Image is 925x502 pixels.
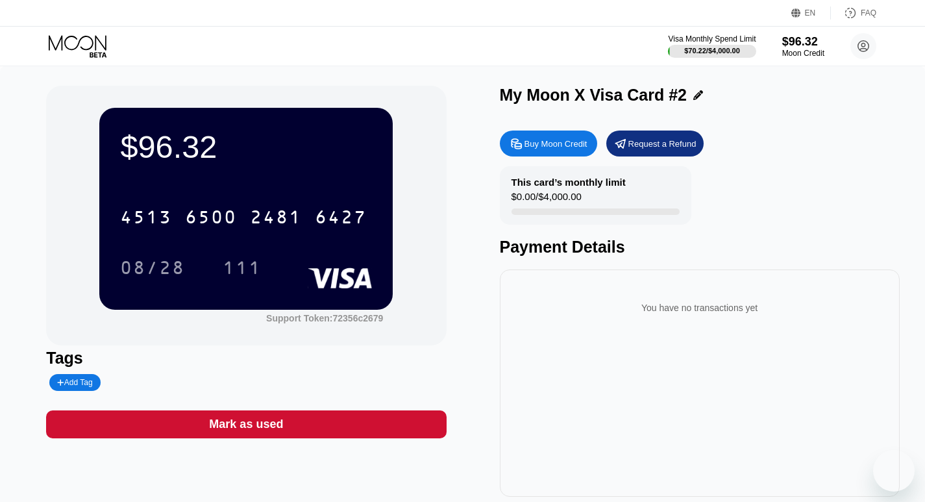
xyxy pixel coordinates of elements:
div: EN [791,6,831,19]
div: 111 [223,259,262,280]
div: Mark as used [209,417,283,432]
div: Mark as used [46,410,446,438]
div: Buy Moon Credit [524,138,587,149]
div: EN [805,8,816,18]
div: 4513 [120,208,172,229]
div: Add Tag [49,374,100,391]
div: $0.00 / $4,000.00 [512,191,582,208]
div: $96.32 [782,35,824,49]
div: $70.22 / $4,000.00 [684,47,740,55]
div: Support Token: 72356c2679 [266,313,383,323]
div: FAQ [831,6,876,19]
div: My Moon X Visa Card #2 [500,86,687,105]
div: Visa Monthly Spend Limit [668,34,756,44]
div: 4513650024816427 [112,201,375,233]
div: Request a Refund [606,131,704,157]
div: 6500 [185,208,237,229]
div: 111 [213,251,271,284]
div: $96.32Moon Credit [782,35,824,58]
div: Moon Credit [782,49,824,58]
div: FAQ [861,8,876,18]
iframe: Button to launch messaging window [873,450,915,492]
div: Buy Moon Credit [500,131,597,157]
div: You have no transactions yet [510,290,889,326]
div: Request a Refund [628,138,697,149]
div: 08/28 [110,251,195,284]
div: Support Token:72356c2679 [266,313,383,323]
div: Payment Details [500,238,900,257]
div: 2481 [250,208,302,229]
div: $96.32 [120,129,372,165]
div: Add Tag [57,378,92,387]
div: 08/28 [120,259,185,280]
div: This card’s monthly limit [512,177,626,188]
div: 6427 [315,208,367,229]
div: Visa Monthly Spend Limit$70.22/$4,000.00 [668,34,756,58]
div: Tags [46,349,446,368]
